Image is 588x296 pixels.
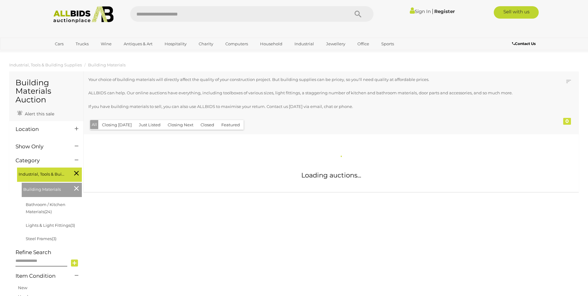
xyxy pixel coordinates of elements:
a: Trucks [72,39,93,49]
a: Sell with us [494,6,539,19]
a: Alert this sale [15,109,56,118]
a: Sign In [410,8,431,14]
b: Contact Us [512,41,536,46]
a: New [18,285,27,290]
button: Closing [DATE] [98,120,135,130]
a: Computers [221,39,252,49]
p: ALLBIDS can help. Our online auctions have everything, including toolboxes of various sizes, ligh... [88,89,529,96]
button: Closing Next [164,120,197,130]
p: Your choice of building materials will directly affect the quality of your construction project. ... [88,76,529,83]
h1: Building Materials Auction [15,78,77,104]
p: If you have building materials to sell, you can also use ALLBIDS to maximise your return. Contact... [88,103,529,110]
a: Register [434,8,455,14]
a: Bathroom / Kitchen Materials(24) [26,202,65,214]
a: Jewellery [322,39,349,49]
a: Hospitality [161,39,191,49]
a: Charity [195,39,217,49]
span: (24) [44,209,52,214]
a: Building Materials [88,62,126,67]
div: 0 [563,118,571,125]
a: Antiques & Art [120,39,157,49]
a: Industrial, Tools & Building Supplies [9,62,82,67]
span: (3) [52,236,56,241]
a: Contact Us [512,40,537,47]
button: All [90,120,99,129]
span: Loading auctions... [301,171,361,179]
button: Just Listed [135,120,164,130]
button: Closed [197,120,218,130]
a: Wine [97,39,116,49]
a: Industrial [290,39,318,49]
button: Search [343,6,374,22]
a: Steel Frames(3) [26,236,56,241]
span: Building Materials [23,184,70,193]
a: Sports [377,39,398,49]
img: Allbids.com.au [50,6,117,23]
span: Industrial, Tools & Building Supplies [19,169,65,178]
span: Alert this sale [23,111,54,117]
button: Featured [218,120,244,130]
span: (3) [70,223,75,228]
h4: Category [15,158,65,164]
span: | [432,8,433,15]
h4: Show Only [15,144,65,150]
a: Office [353,39,373,49]
h4: Item Condition [15,273,65,279]
a: Cars [51,39,68,49]
a: Lights & Light Fittings(3) [26,223,75,228]
h4: Location [15,126,65,132]
a: Household [256,39,286,49]
h4: Refine Search [15,249,82,255]
a: [GEOGRAPHIC_DATA] [51,49,103,59]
